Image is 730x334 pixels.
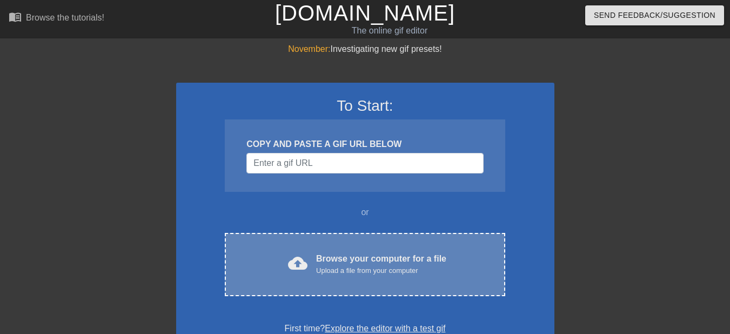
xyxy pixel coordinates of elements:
div: or [204,206,526,219]
span: Send Feedback/Suggestion [594,9,715,22]
div: Browse your computer for a file [316,252,446,276]
div: The online gif editor [249,24,530,37]
div: Investigating new gif presets! [176,43,554,56]
span: cloud_upload [288,253,307,273]
div: Upload a file from your computer [316,265,446,276]
button: Send Feedback/Suggestion [585,5,724,25]
div: Browse the tutorials! [26,13,104,22]
input: Username [246,153,483,173]
a: Explore the editor with a test gif [325,324,445,333]
h3: To Start: [190,97,540,115]
a: Browse the tutorials! [9,10,104,27]
span: November: [288,44,330,54]
span: menu_book [9,10,22,23]
div: COPY AND PASTE A GIF URL BELOW [246,138,483,151]
a: [DOMAIN_NAME] [275,1,455,25]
